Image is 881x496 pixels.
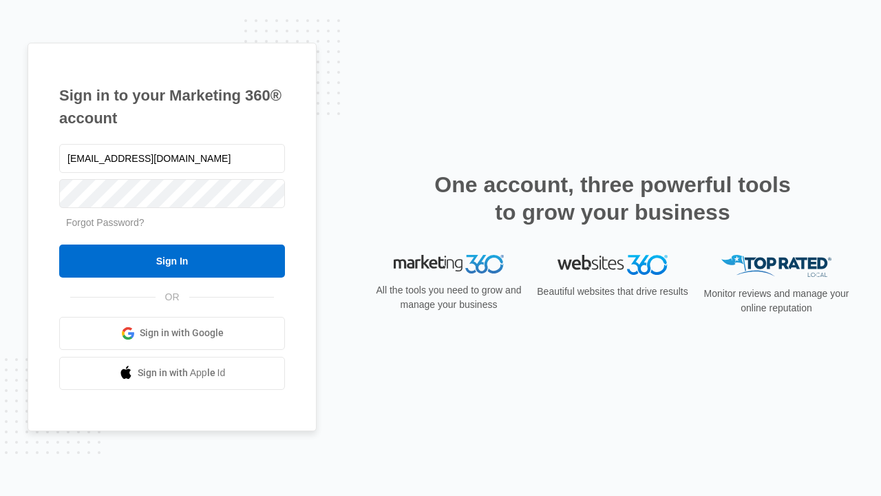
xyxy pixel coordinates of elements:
[535,285,690,299] p: Beautiful websites that drive results
[721,255,831,278] img: Top Rated Local
[59,317,285,350] a: Sign in with Google
[372,283,526,312] p: All the tools you need to grow and manage your business
[558,255,668,275] img: Websites 360
[140,326,224,340] span: Sign in with Google
[430,171,795,226] h2: One account, three powerful tools to grow your business
[66,217,145,228] a: Forgot Password?
[699,287,853,316] p: Monitor reviews and manage your online reputation
[59,84,285,130] h1: Sign in to your Marketing 360® account
[59,357,285,390] a: Sign in with Apple Id
[59,245,285,278] input: Sign In
[138,366,226,380] span: Sign in with Apple Id
[59,144,285,173] input: Email
[394,255,504,274] img: Marketing 360
[156,290,189,304] span: OR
